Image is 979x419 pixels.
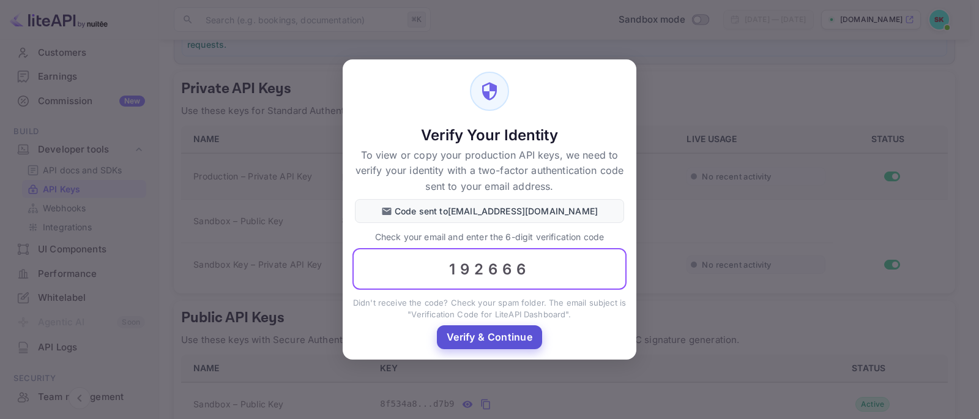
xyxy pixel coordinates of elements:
p: Didn't receive the code? Check your spam folder. The email subject is "Verification Code for Lite... [352,297,627,321]
h5: Verify Your Identity [355,126,624,145]
input: 000000 [352,248,627,290]
p: Code sent to [EMAIL_ADDRESS][DOMAIN_NAME] [395,205,598,217]
p: To view or copy your production API keys, we need to verify your identity with a two-factor authe... [355,148,624,195]
p: Check your email and enter the 6-digit verification code [352,230,627,243]
button: Verify & Continue [437,325,542,349]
